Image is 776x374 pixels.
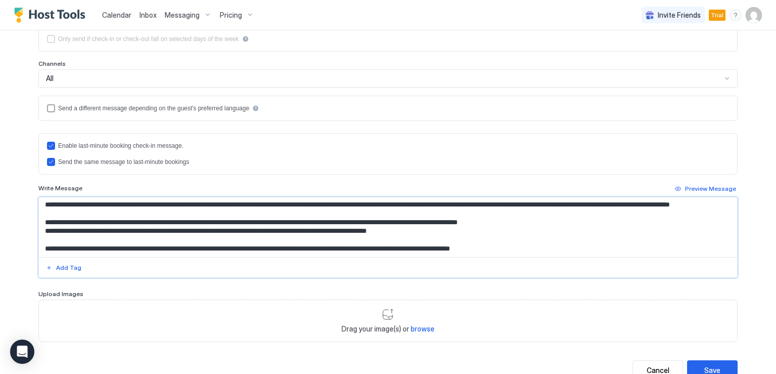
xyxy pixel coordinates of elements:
div: Only send if check-in or check-out fall on selected days of the week [58,35,239,43]
a: Inbox [139,10,157,20]
div: Enable last-minute booking check-in message. [58,142,183,149]
div: Send the same message to last-minute bookings [58,158,189,165]
span: Calendar [102,11,131,19]
a: Host Tools Logo [14,8,90,23]
span: browse [411,324,434,333]
span: Inbox [139,11,157,19]
div: User profile [746,7,762,23]
div: lastMinuteMessageEnabled [47,142,729,150]
span: Write Message [38,184,82,192]
span: Invite Friends [658,11,701,20]
a: Calendar [102,10,131,20]
span: Upload Images [38,290,83,298]
textarea: Input Field [39,197,737,257]
span: Drag your image(s) or [342,324,434,334]
span: Trial [711,11,723,20]
div: Preview Message [685,184,736,193]
span: Messaging [165,11,200,20]
div: isLimited [47,35,729,43]
span: Channels [38,60,66,67]
button: Preview Message [673,183,738,195]
span: All [46,74,54,83]
div: menu [730,9,742,21]
div: Open Intercom Messenger [10,340,34,364]
button: Add Tag [44,262,83,274]
div: Add Tag [56,263,81,272]
div: Send a different message depending on the guest's preferred language [58,105,249,112]
span: Pricing [220,11,242,20]
div: languagesEnabled [47,104,729,112]
div: lastMinuteMessageIsTheSame [47,158,729,166]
